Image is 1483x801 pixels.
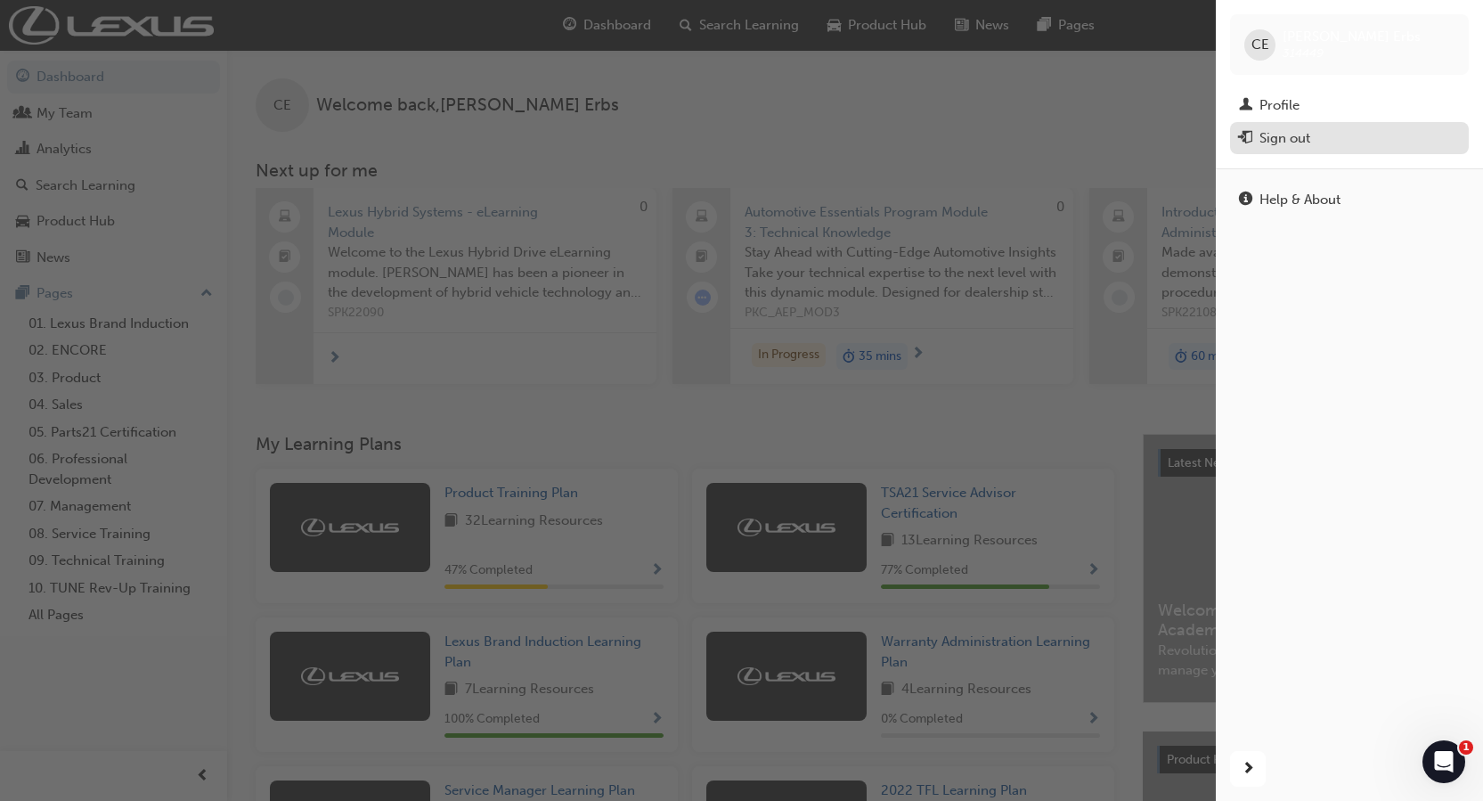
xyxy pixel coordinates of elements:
[1459,740,1473,755] span: 1
[1283,29,1421,45] span: [PERSON_NAME] Erbs
[1259,95,1300,116] div: Profile
[1251,35,1269,55] span: CE
[1239,131,1252,147] span: exit-icon
[1259,190,1340,210] div: Help & About
[1259,128,1310,149] div: Sign out
[1242,758,1255,781] span: next-icon
[1230,89,1469,122] a: Profile
[1230,184,1469,217] a: Help & About
[1239,192,1252,208] span: info-icon
[1230,122,1469,155] button: Sign out
[1283,45,1324,61] span: 314449
[1239,98,1252,114] span: man-icon
[1422,740,1465,783] iframe: Intercom live chat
